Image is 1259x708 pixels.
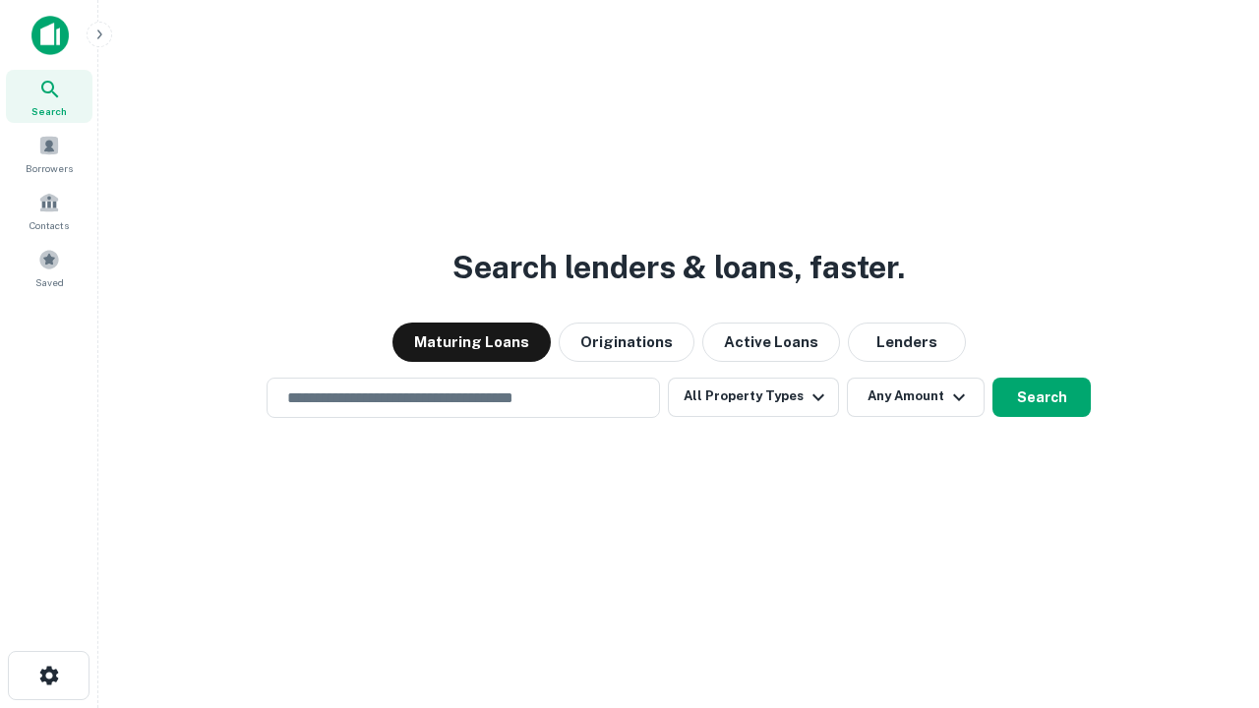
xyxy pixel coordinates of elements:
[6,70,92,123] a: Search
[1161,551,1259,645] iframe: Chat Widget
[559,323,694,362] button: Originations
[6,241,92,294] a: Saved
[848,323,966,362] button: Lenders
[668,378,839,417] button: All Property Types
[26,160,73,176] span: Borrowers
[702,323,840,362] button: Active Loans
[30,217,69,233] span: Contacts
[6,127,92,180] a: Borrowers
[35,274,64,290] span: Saved
[31,103,67,119] span: Search
[392,323,551,362] button: Maturing Loans
[992,378,1091,417] button: Search
[31,16,69,55] img: capitalize-icon.png
[6,184,92,237] a: Contacts
[452,244,905,291] h3: Search lenders & loans, faster.
[847,378,985,417] button: Any Amount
